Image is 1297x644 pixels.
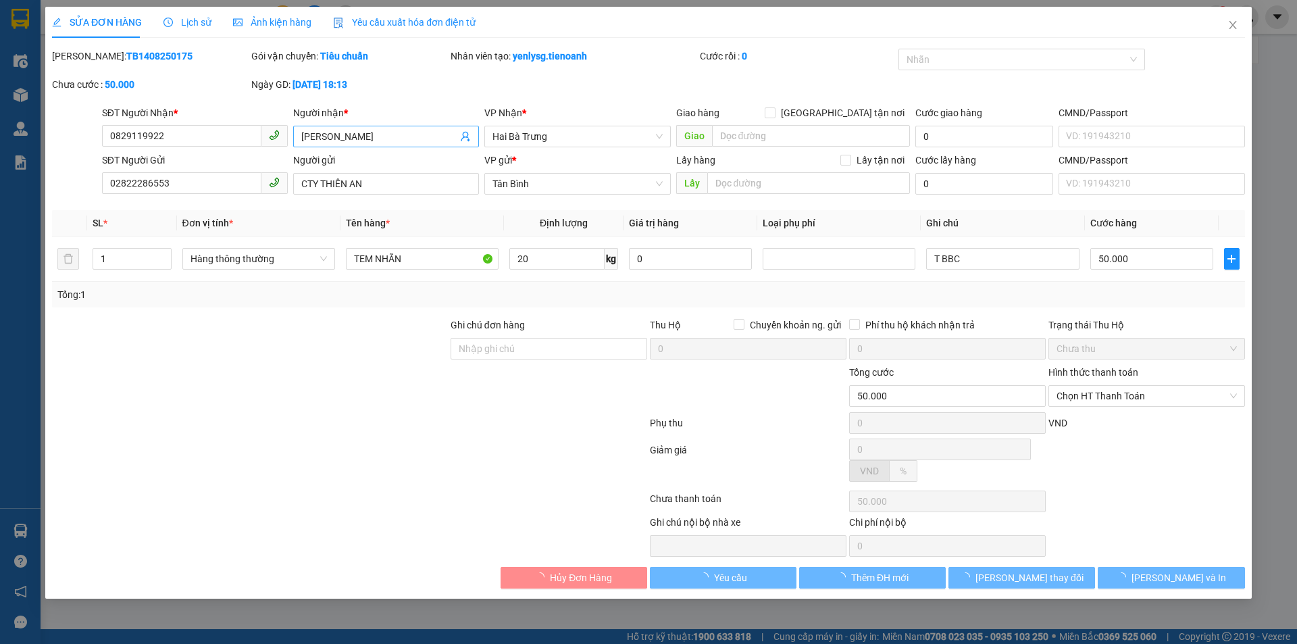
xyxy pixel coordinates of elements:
b: TB1408250175 [126,51,193,61]
label: Hình thức thanh toán [1048,367,1138,378]
button: [PERSON_NAME] thay đổi [948,567,1095,589]
div: Ngày GD: [251,77,448,92]
div: Người gửi [293,153,479,168]
span: VP Nhận [485,107,523,118]
div: Nhân viên tạo: [451,49,697,64]
span: Tên hàng [346,218,390,228]
span: loading [699,572,714,582]
div: Ghi chú nội bộ nhà xe [650,515,846,535]
b: 50.000 [105,79,134,90]
input: Ghi Chú [927,248,1079,270]
span: Hàng thông thường [190,249,327,269]
span: Giá trị hàng [629,218,679,228]
b: 0 [742,51,747,61]
img: icon [333,18,344,28]
span: user-add [461,131,472,142]
label: Cước giao hàng [915,107,982,118]
input: VD: Bàn, Ghế [346,248,499,270]
span: close [1227,20,1238,30]
div: [PERSON_NAME]: [52,49,249,64]
button: Close [1214,7,1252,45]
span: phone [269,130,280,141]
span: Chọn HT Thanh Toán [1057,386,1237,406]
span: Lấy tận nơi [851,153,910,168]
span: SL [93,218,104,228]
th: Loại phụ phí [757,210,921,237]
div: CMND/Passport [1059,105,1244,120]
span: loading [535,572,550,582]
div: VP gửi [485,153,671,168]
span: loading [1117,572,1131,582]
span: Cước hàng [1090,218,1137,228]
div: CMND/Passport [1059,153,1244,168]
div: Chưa cước : [52,77,249,92]
span: Đơn vị tính [182,218,233,228]
span: [PERSON_NAME] thay đổi [975,570,1084,585]
span: phone [269,177,280,188]
span: plus [1225,253,1238,264]
div: Phụ thu [648,416,848,439]
th: Ghi chú [921,210,1085,237]
span: Lấy hàng [676,155,715,166]
button: delete [57,248,79,270]
span: [PERSON_NAME] và In [1131,570,1226,585]
div: SĐT Người Nhận [102,105,288,120]
button: [PERSON_NAME] và In [1098,567,1245,589]
span: [GEOGRAPHIC_DATA] tận nơi [775,105,910,120]
span: picture [233,18,243,27]
span: % [900,466,907,476]
button: Thêm ĐH mới [799,567,946,589]
div: Người nhận [293,105,479,120]
span: VND [1048,418,1067,428]
span: Yêu cầu xuất hóa đơn điện tử [333,17,476,28]
span: Chưa thu [1057,339,1237,359]
div: Trạng thái Thu Hộ [1048,318,1245,332]
div: Giảm giá [648,443,848,488]
span: kg [605,248,618,270]
input: Ghi chú đơn hàng [451,338,647,360]
label: Cước lấy hàng [915,155,976,166]
span: Tân Bình [493,174,663,194]
span: Hủy Đơn Hàng [550,570,612,585]
span: Tổng cước [849,367,894,378]
span: loading [836,572,851,582]
label: Ghi chú đơn hàng [451,320,525,330]
span: Ảnh kiện hàng [233,17,311,28]
input: Dọc đường [712,125,910,147]
span: VND [860,466,879,476]
div: Cước rồi : [700,49,896,64]
span: Định lượng [540,218,588,228]
span: clock-circle [163,18,173,27]
span: Thu Hộ [650,320,681,330]
span: Lịch sử [163,17,211,28]
div: Gói vận chuyển: [251,49,448,64]
button: Hủy Đơn Hàng [501,567,647,589]
button: plus [1224,248,1239,270]
button: Yêu cầu [650,567,796,589]
div: SĐT Người Gửi [102,153,288,168]
span: SỬA ĐƠN HÀNG [52,17,142,28]
span: Thêm ĐH mới [851,570,909,585]
span: Giao [676,125,712,147]
div: Chi phí nội bộ [849,515,1046,535]
b: [DATE] 18:13 [293,79,347,90]
span: Chuyển khoản ng. gửi [744,318,846,332]
b: yenlysg.tienoanh [513,51,587,61]
span: edit [52,18,61,27]
span: Lấy [676,172,707,194]
input: Cước lấy hàng [915,173,1053,195]
div: Chưa thanh toán [648,491,848,515]
span: Hai Bà Trưng [493,126,663,147]
span: Giao hàng [676,107,719,118]
div: Tổng: 1 [57,287,501,302]
b: Tiêu chuẩn [320,51,368,61]
span: Yêu cầu [714,570,747,585]
input: Cước giao hàng [915,126,1053,147]
span: Phí thu hộ khách nhận trả [860,318,980,332]
input: Dọc đường [707,172,910,194]
span: loading [961,572,975,582]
